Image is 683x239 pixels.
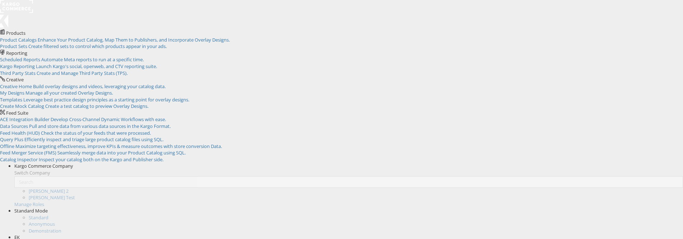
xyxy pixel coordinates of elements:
[29,221,55,227] a: Anonymous
[39,156,163,163] span: Inspect your catalog both on the Kargo and Publisher side.
[14,201,44,207] a: Manage Roles
[28,43,167,49] span: Create filtered sets to control which products appear in your ads.
[15,143,222,149] span: Maximize targeting effectiveness, improve KPIs & measure outcomes with store conversion Data.
[51,116,166,123] span: Develop Cross-Channel Dynamic Workflows with ease.
[6,76,24,83] span: Creative
[38,37,230,43] span: Enhance Your Product Catalog, Map Them to Publishers, and Incorporate Overlay Designs.
[41,130,151,136] span: Check the status of your feeds that were processed.
[29,123,171,129] span: Pull and store data from various data sources in the Kargo Format.
[29,228,61,234] a: Demonstration
[33,83,166,90] span: Build overlay designs and videos, leveraging your catalog data.
[24,136,163,143] span: Efficiently inspect and triage large product catalog files using SQL.
[29,188,68,194] a: [PERSON_NAME] 2
[6,50,27,56] span: Reporting
[23,96,189,103] span: Leverage best practice design principles as a starting point for overlay designs.
[14,169,683,176] div: Switch Company
[14,163,73,169] span: Kargo Commerce Company
[57,149,186,156] span: Seamlessly merge data into your Product Catalog using SQL.
[37,70,128,76] span: Create and Manage Third Party Stats (TPS).
[41,56,144,63] span: Automate Meta reports to run at a specific time.
[45,103,148,109] span: Create a test catalog to preview Overlay Designs.
[14,176,683,188] input: Search
[29,214,48,221] a: Standard
[14,207,48,214] span: Standard Mode
[36,63,157,70] span: Launch Kargo's social, openweb, and CTV reporting suite.
[6,110,28,116] span: Feed Suite
[25,90,113,96] span: Manage all your created Overlay Designs.
[6,30,25,36] span: Products
[29,194,75,201] a: [PERSON_NAME] Test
